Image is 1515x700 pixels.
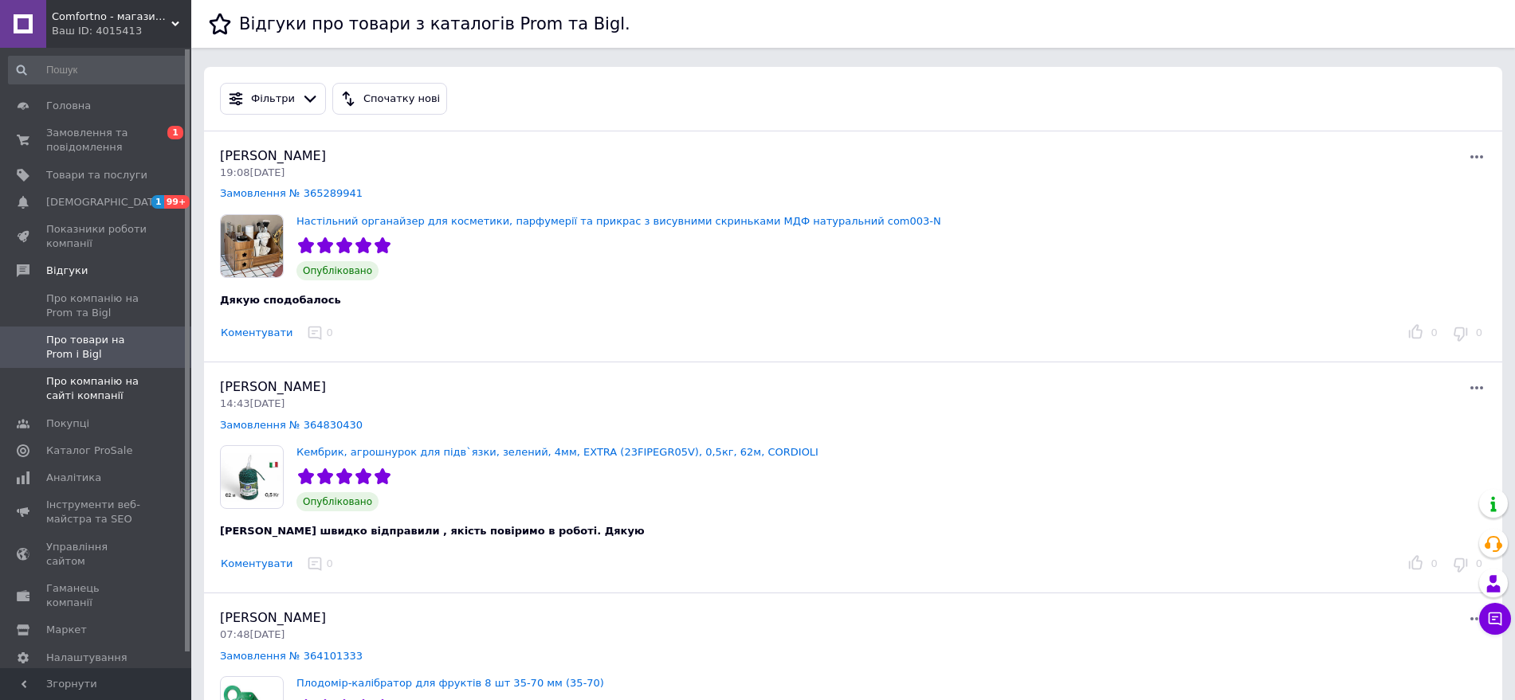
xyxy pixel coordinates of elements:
button: Спочатку нові [332,83,447,115]
span: Про товари на Prom і Bigl [46,333,147,362]
span: [PERSON_NAME] [220,148,326,163]
button: Чат з покупцем [1479,603,1511,635]
span: [PERSON_NAME] [220,610,326,625]
a: Кембрик, агрошнурок для підв`язки, зелений, 4мм, EXTRA (23FIPEGR05V), 0,5кг, 62м, CORDIOLI [296,446,818,458]
div: Фільтри [248,91,298,108]
span: Опубліковано [296,492,379,511]
span: Про компанію на сайті компанії [46,374,147,403]
input: Пошук [8,56,188,84]
a: Замовлення № 365289941 [220,187,363,199]
a: Замовлення № 364830430 [220,419,363,431]
span: Управління сайтом [46,540,147,569]
span: Дякую сподобалось [220,294,341,306]
span: Покупці [46,416,89,431]
span: Товари та послуги [46,168,147,182]
span: Про компанію на Prom та Bigl [46,291,147,320]
a: Замовлення № 364101333 [220,650,363,662]
span: 07:48[DATE] [220,628,285,640]
button: Коментувати [220,556,293,573]
span: 99+ [164,195,190,209]
span: Відгуки [46,264,88,278]
span: Інструменти веб-майстра та SEO [46,498,147,526]
button: Коментувати [220,325,293,342]
img: Настільний органайзер для косметики, парфумерії та прикрас з висувними скриньками МДФ натуральний... [221,215,283,277]
span: Гаманець компанії [46,581,147,610]
span: 14:43[DATE] [220,397,285,409]
span: Замовлення та повідомлення [46,126,147,154]
div: Ваш ID: 4015413 [52,24,191,38]
span: 1 [151,195,164,209]
span: Comfortno - магазин комфортних рішень [52,10,171,24]
span: Маркет [46,623,87,637]
span: 1 [167,126,183,139]
span: [DEMOGRAPHIC_DATA] [46,195,164,209]
span: Налаштування [46,651,128,665]
span: Показники роботи компанії [46,222,147,251]
span: Головна [46,99,91,113]
span: Опубліковано [296,261,379,280]
span: Каталог ProSale [46,444,132,458]
span: [PERSON_NAME] швидко відправили , якість повіримо в роботі. Дякую [220,525,645,537]
div: Спочатку нові [360,91,443,108]
a: Плодомір-калібратор для фруктів 8 шт 35-70 мм (35-70) [296,677,604,689]
span: Аналітика [46,471,101,485]
img: Кембрик, агрошнурок для підв`язки, зелений, 4мм, EXTRA (23FIPEGR05V), 0,5кг, 62м, CORDIOLI [221,446,283,508]
span: 19:08[DATE] [220,166,285,178]
h1: Відгуки про товари з каталогів Prom та Bigl. [239,14,630,33]
button: Фільтри [220,83,326,115]
span: [PERSON_NAME] [220,379,326,394]
a: Настільний органайзер для косметики, парфумерії та прикрас з висувними скриньками МДФ натуральний... [296,215,941,227]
